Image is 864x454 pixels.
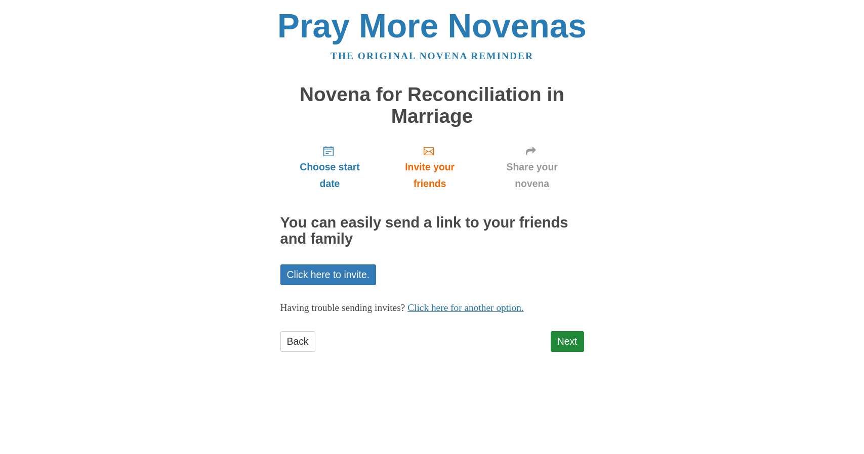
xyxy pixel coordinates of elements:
a: Click here to invite. [280,264,377,285]
a: Pray More Novenas [277,7,587,44]
a: Click here for another option. [407,302,524,313]
a: Next [551,331,584,352]
a: The original novena reminder [331,51,533,61]
span: Having trouble sending invites? [280,302,405,313]
span: Choose start date [291,159,369,192]
h1: Novena for Reconciliation in Marriage [280,84,584,127]
a: Share your novena [480,137,584,197]
span: Invite your friends [389,159,470,192]
a: Invite your friends [379,137,480,197]
a: Choose start date [280,137,380,197]
a: Back [280,331,315,352]
h2: You can easily send a link to your friends and family [280,215,584,247]
span: Share your novena [490,159,574,192]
